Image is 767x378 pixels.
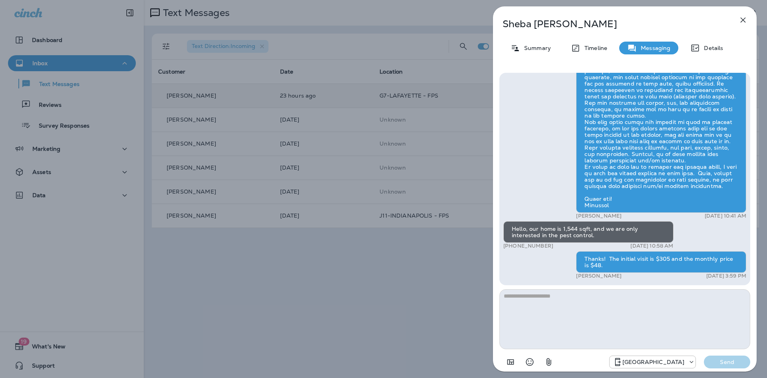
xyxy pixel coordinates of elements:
[520,45,551,51] p: Summary
[705,213,746,219] p: [DATE] 10:41 AM
[610,357,695,367] div: +1 (219) 641-3403
[503,18,721,30] p: Sheba [PERSON_NAME]
[576,273,622,279] p: [PERSON_NAME]
[706,273,746,279] p: [DATE] 3:59 PM
[630,243,673,249] p: [DATE] 10:58 AM
[503,243,553,249] p: [PHONE_NUMBER]
[580,45,607,51] p: Timeline
[522,354,538,370] button: Select an emoji
[622,359,684,365] p: [GEOGRAPHIC_DATA]
[503,221,674,243] div: Hello, our home is 1,544 sqft, and we are only interested in the pest control.
[637,45,670,51] p: Messaging
[576,213,622,219] p: [PERSON_NAME]
[700,45,723,51] p: Details
[576,251,746,273] div: Thanks! The initial visit is $305 and the monthly price is $48.
[503,354,519,370] button: Add in a premade template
